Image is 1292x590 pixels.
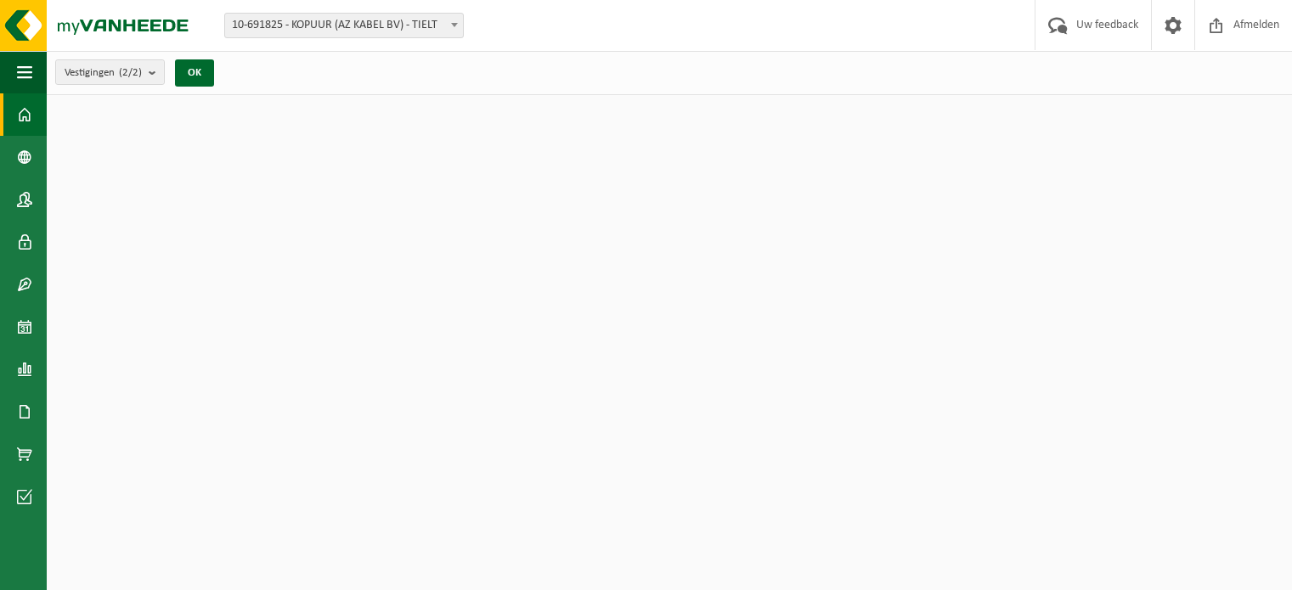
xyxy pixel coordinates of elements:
[225,14,463,37] span: 10-691825 - KOPUUR (AZ KABEL BV) - TIELT
[55,59,165,85] button: Vestigingen(2/2)
[65,60,142,86] span: Vestigingen
[224,13,464,38] span: 10-691825 - KOPUUR (AZ KABEL BV) - TIELT
[119,67,142,78] count: (2/2)
[175,59,214,87] button: OK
